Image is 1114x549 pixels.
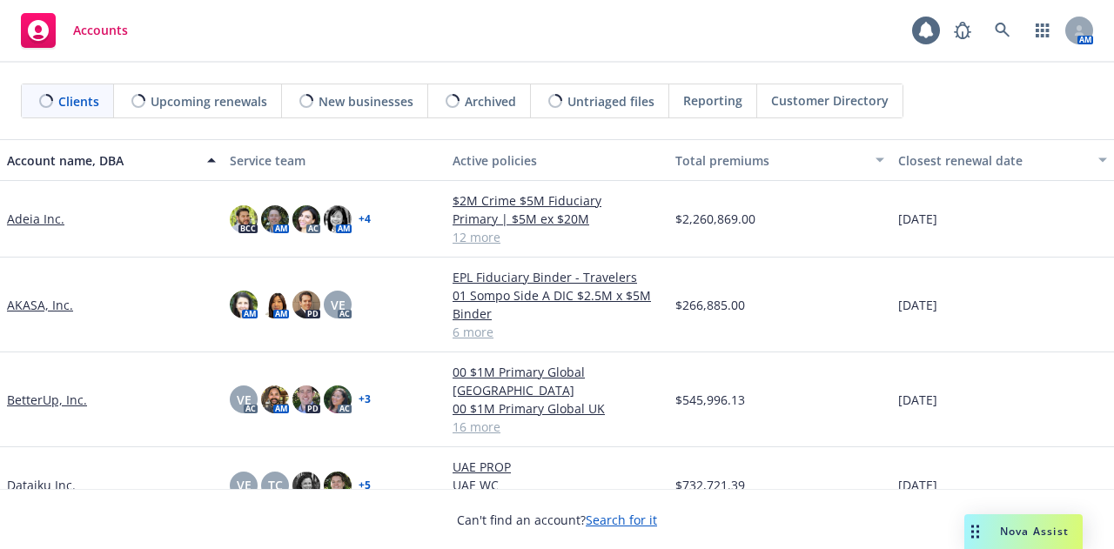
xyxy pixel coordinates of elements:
span: TC [268,476,283,494]
span: Archived [465,92,516,110]
a: 16 more [453,418,661,436]
span: VE [237,391,252,409]
img: photo [324,205,352,233]
a: UAE PROP [453,458,661,476]
a: 6 more [453,323,661,341]
a: BetterUp, Inc. [7,391,87,409]
span: Reporting [683,91,742,110]
div: Active policies [453,151,661,170]
span: $732,721.39 [675,476,745,494]
a: $2M Crime $5M Fiduciary [453,191,661,210]
span: New businesses [319,92,413,110]
div: Total premiums [675,151,865,170]
img: photo [292,291,320,318]
a: Report a Bug [945,13,980,48]
img: photo [261,205,289,233]
a: 00 $1M Primary Global [GEOGRAPHIC_DATA] [453,363,661,399]
span: $266,885.00 [675,296,745,314]
img: photo [230,205,258,233]
div: Drag to move [964,514,986,549]
span: [DATE] [898,391,937,409]
a: 01 Sompo Side A DIC $2.5M x $5M Binder [453,286,661,323]
span: $2,260,869.00 [675,210,755,228]
button: Service team [223,139,446,181]
span: Nova Assist [1000,524,1069,539]
a: Switch app [1025,13,1060,48]
button: Total premiums [668,139,891,181]
a: Dataiku Inc. [7,476,76,494]
span: [DATE] [898,476,937,494]
img: photo [292,205,320,233]
img: photo [261,291,289,318]
button: Closest renewal date [891,139,1114,181]
span: Clients [58,92,99,110]
a: Adeia Inc. [7,210,64,228]
span: Can't find an account? [457,511,657,529]
span: VE [237,476,252,494]
div: Closest renewal date [898,151,1088,170]
span: [DATE] [898,296,937,314]
a: + 3 [359,394,371,405]
img: photo [324,472,352,499]
a: Primary | $5M ex $20M [453,210,661,228]
span: Customer Directory [771,91,889,110]
button: Nova Assist [964,514,1083,549]
span: Untriaged files [567,92,654,110]
a: UAE WC [453,476,661,494]
span: $545,996.13 [675,391,745,409]
img: photo [292,385,320,413]
span: VE [331,296,346,314]
a: Search [985,13,1020,48]
a: 00 $1M Primary Global UK [453,399,661,418]
div: Account name, DBA [7,151,197,170]
img: photo [230,291,258,318]
div: Service team [230,151,439,170]
a: + 5 [359,480,371,491]
a: 12 more [453,228,661,246]
button: Active policies [446,139,668,181]
a: Accounts [14,6,135,55]
img: photo [261,385,289,413]
img: photo [292,472,320,499]
span: [DATE] [898,210,937,228]
span: Upcoming renewals [151,92,267,110]
span: Accounts [73,23,128,37]
a: EPL Fiduciary Binder - Travelers [453,268,661,286]
a: + 4 [359,214,371,224]
img: photo [324,385,352,413]
a: Search for it [586,512,657,528]
a: AKASA, Inc. [7,296,73,314]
